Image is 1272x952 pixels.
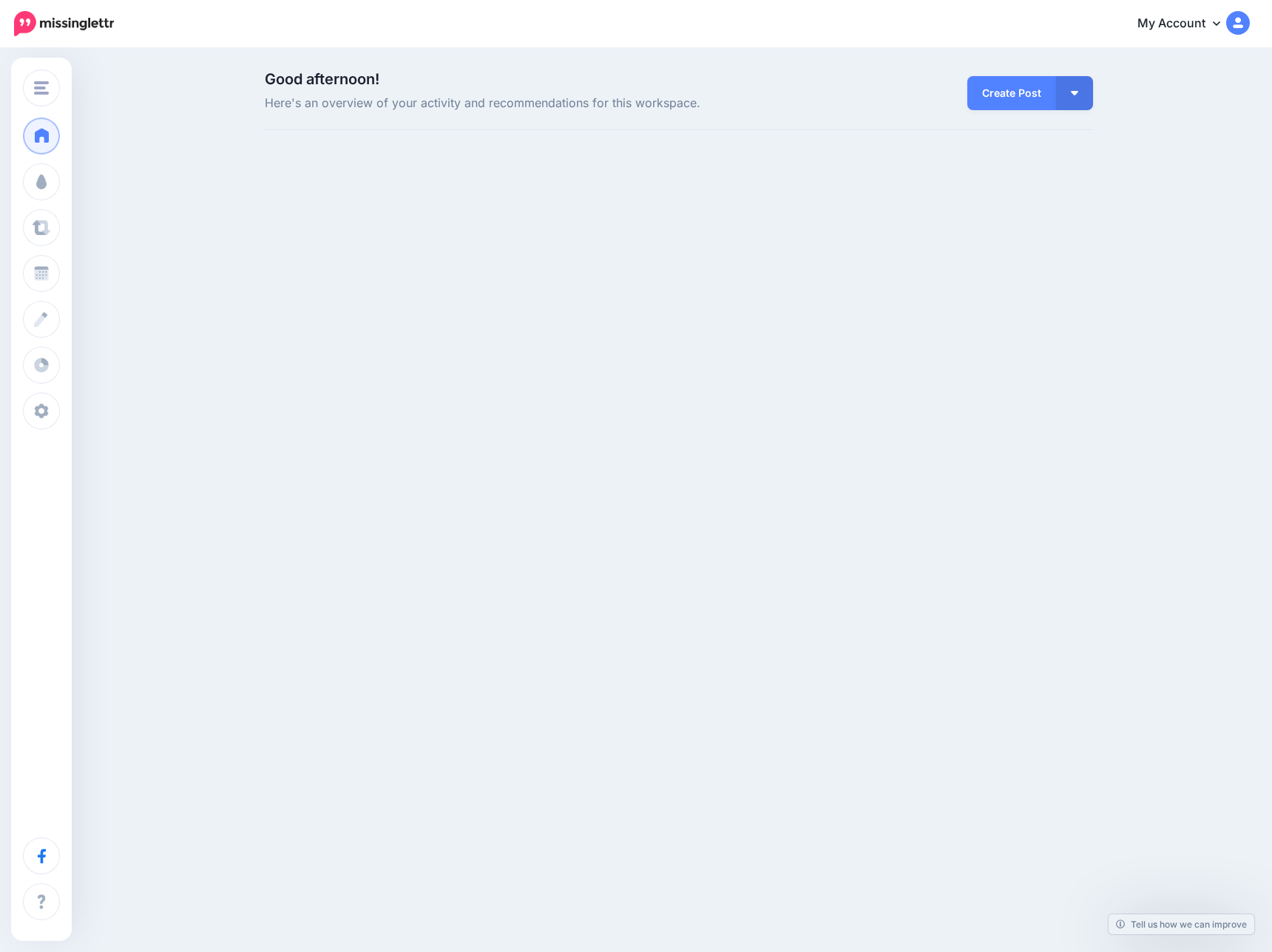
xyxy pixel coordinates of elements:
img: arrow-down-white.png [1071,91,1078,95]
img: menu.png [34,81,49,95]
a: My Account [1123,6,1250,42]
span: Good afternoon! [265,70,379,88]
a: Tell us how we can improve [1109,914,1254,934]
span: Here's an overview of your activity and recommendations for this workspace. [265,94,810,113]
a: Create Post [967,76,1056,110]
img: Missinglettr [14,11,114,36]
